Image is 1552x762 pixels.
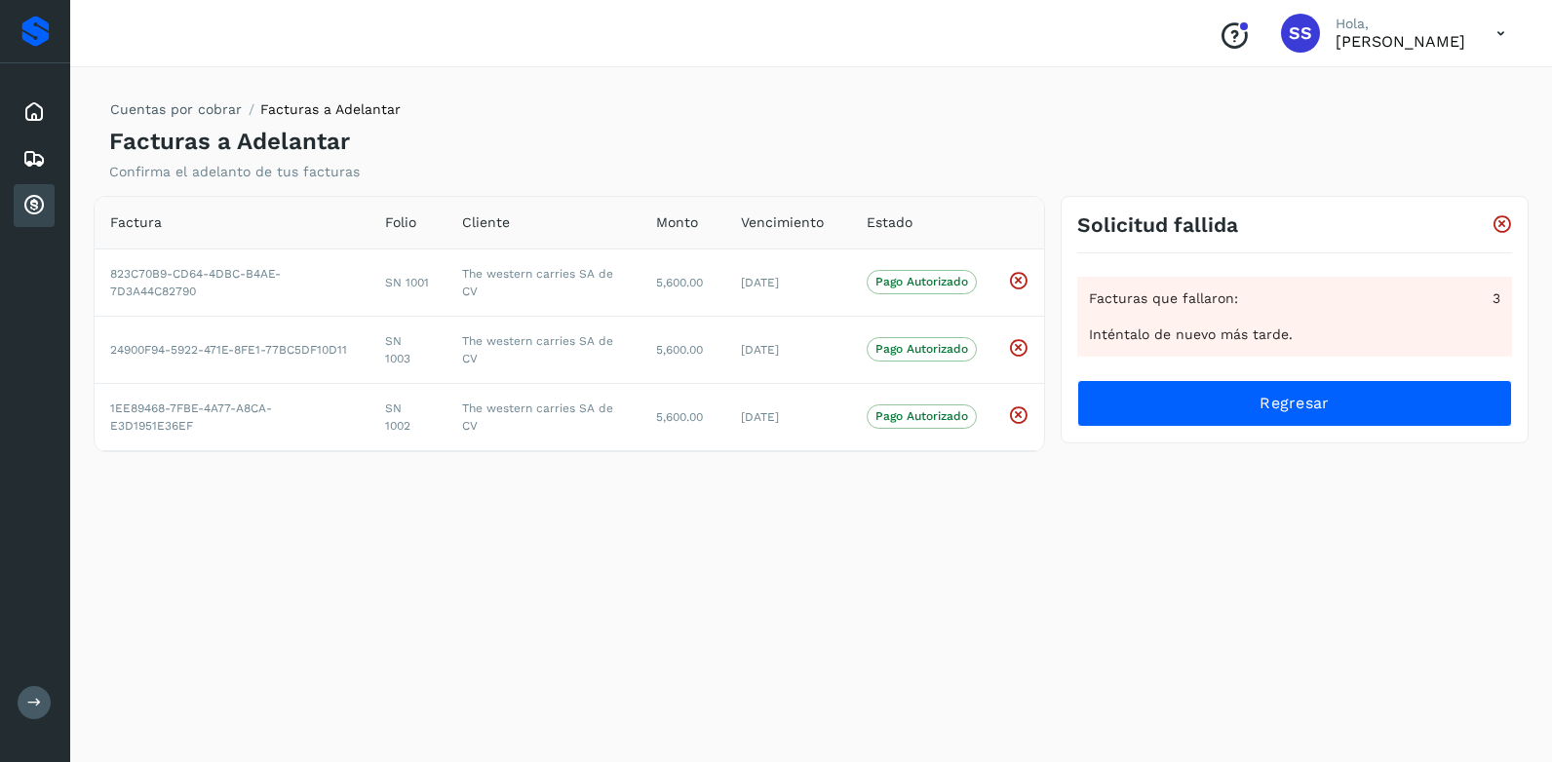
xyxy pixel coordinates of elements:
[95,316,369,383] td: 24900F94-5922-471E-8FE1-77BC5DF10D11
[1089,288,1500,309] div: Facturas que fallaron:
[741,212,824,233] span: Vencimiento
[875,342,968,356] p: Pago Autorizado
[369,316,446,383] td: SN 1003
[1260,393,1329,414] span: Regresar
[109,164,360,180] p: Confirma el adelanto de tus facturas
[741,343,779,357] span: [DATE]
[446,248,640,316] td: The western carries SA de CV
[446,316,640,383] td: The western carries SA de CV
[1077,380,1512,427] button: Regresar
[14,184,55,227] div: Cuentas por cobrar
[656,410,703,424] span: 5,600.00
[95,383,369,450] td: 1EE89468-7FBE-4A77-A8CA-E3D1951E36EF
[260,101,401,117] span: Facturas a Adelantar
[1493,288,1500,309] span: 3
[110,212,162,233] span: Factura
[462,212,510,233] span: Cliente
[875,275,968,288] p: Pago Autorizado
[741,410,779,424] span: [DATE]
[867,212,912,233] span: Estado
[875,409,968,423] p: Pago Autorizado
[385,212,416,233] span: Folio
[369,248,446,316] td: SN 1001
[1336,16,1465,32] p: Hola,
[95,248,369,316] td: 823C70B9-CD64-4DBC-B4AE-7D3A44C82790
[14,91,55,133] div: Inicio
[656,343,703,357] span: 5,600.00
[656,212,698,233] span: Monto
[110,101,242,117] a: Cuentas por cobrar
[741,276,779,289] span: [DATE]
[1089,324,1500,345] div: Inténtalo de nuevo más tarde.
[109,99,401,128] nav: breadcrumb
[369,383,446,450] td: SN 1002
[446,383,640,450] td: The western carries SA de CV
[1336,32,1465,51] p: SOCORRO SILVIA NAVARRO ZAZUETA
[1077,212,1238,237] h3: Solicitud fallida
[14,137,55,180] div: Embarques
[109,128,350,156] h4: Facturas a Adelantar
[656,276,703,289] span: 5,600.00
